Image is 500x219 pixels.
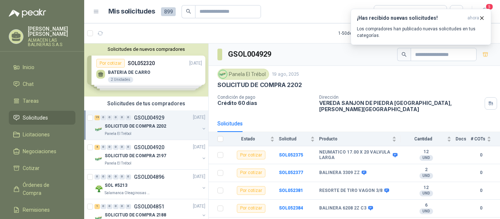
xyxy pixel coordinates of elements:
div: 0 [101,204,106,209]
b: 0 [471,169,491,176]
a: SOL052384 [279,205,303,211]
b: BALINERA 3309 ZZ [319,170,360,176]
div: 0 [107,145,112,150]
a: Licitaciones [9,128,75,141]
p: Crédito 60 días [217,100,313,106]
div: Todas [378,8,394,16]
th: Docs [456,132,471,146]
span: Cotizar [23,164,40,172]
div: 0 [126,204,131,209]
p: GSOL004896 [134,174,164,180]
h3: ¡Has recibido nuevas solicitudes! [357,15,464,21]
div: 0 [119,115,125,120]
a: Solicitudes [9,111,75,125]
div: 0 [119,145,125,150]
a: Órdenes de Compra [9,178,75,200]
th: Producto [319,132,401,146]
button: 5 [478,5,491,18]
b: 6 [401,203,451,208]
p: Panela El Trébol [105,131,131,137]
a: Negociaciones [9,144,75,158]
div: Solicitudes de tus compradores [84,97,208,110]
div: Por cotizar [237,186,265,195]
span: Licitaciones [23,131,50,139]
div: 0 [126,115,131,120]
b: 0 [471,187,491,194]
p: Dirección [319,95,482,100]
span: 899 [161,7,176,16]
a: SOL052375 [279,152,303,158]
span: Solicitudes [23,114,48,122]
a: 4 0 0 0 0 0 GSOL004920[DATE] Company LogoSOLICITUD DE COMPRA 2197Panela El Trébol [94,143,207,166]
p: VEREDA SANJON DE PIEDRA [GEOGRAPHIC_DATA] , [PERSON_NAME][GEOGRAPHIC_DATA] [319,100,482,112]
a: SOL052377 [279,170,303,175]
p: SOLICITUD DE COMPRA 2197 [105,153,166,160]
p: Los compradores han publicado nuevas solicitudes en tus categorías. [357,26,485,39]
div: 0 [113,174,119,180]
p: Condición de pago [217,95,313,100]
a: Remisiones [9,203,75,217]
span: Producto [319,136,391,141]
div: Por cotizar [237,204,265,213]
span: Tareas [23,97,39,105]
div: 0 [101,145,106,150]
p: SOLICITUD DE COMPRA 2202 [105,123,166,130]
b: 12 [401,185,451,191]
p: SOLICITUD DE COMPRA 2202 [217,81,302,89]
h1: Mis solicitudes [108,6,155,17]
th: Cantidad [401,132,456,146]
a: Tareas [9,94,75,108]
p: [DATE] [193,203,205,210]
th: Solicitud [279,132,319,146]
span: ahora [467,15,479,21]
div: Por cotizar [237,151,265,159]
div: UND [419,190,433,196]
div: UND [419,208,433,214]
p: [DATE] [193,114,205,121]
a: Inicio [9,60,75,74]
div: 0 [107,204,112,209]
th: # COTs [471,132,500,146]
span: Cantidad [401,136,445,141]
div: 0 [107,174,112,180]
div: 0 [113,145,119,150]
p: [DATE] [193,174,205,181]
th: Estado [228,132,279,146]
b: RESORTE DE TIRO VAGON 3/8 [319,188,383,194]
div: Panela El Trébol [217,69,269,80]
div: Solicitudes de nuevos compradoresPor cotizarSOL052320[DATE] BATERIA DE CARRO2 UnidadesPor cotizar... [84,44,208,97]
a: Chat [9,77,75,91]
b: 2 [401,167,451,173]
img: Company Logo [219,70,227,78]
p: GSOL004920 [134,145,164,150]
span: # COTs [471,136,485,141]
p: Panela El Trébol [105,161,131,166]
button: ¡Has recibido nuevas solicitudes!ahora Los compradores han publicado nuevas solicitudes en tus ca... [351,9,491,45]
div: 0 [126,145,131,150]
div: 4 [94,145,100,150]
div: 0 [94,174,100,180]
span: Órdenes de Compra [23,181,68,197]
a: 19 0 0 0 0 0 GSOL004929[DATE] Company LogoSOLICITUD DE COMPRA 2202Panela El Trébol [94,113,207,137]
div: 0 [119,204,125,209]
span: Solicitud [279,136,309,141]
span: search [402,52,407,57]
h3: GSOL004929 [228,49,272,60]
button: Solicitudes de nuevos compradores [87,46,205,52]
div: 0 [107,115,112,120]
a: 0 0 0 0 0 0 GSOL004896[DATE] Company LogoSOL #5213Salamanca Oleaginosas SAS [94,173,207,196]
p: ALMACEN LAS BALINERAS S.A.S [28,38,75,47]
span: Inicio [23,63,34,71]
p: 19 ago, 2025 [272,71,299,78]
span: Negociaciones [23,147,56,155]
img: Company Logo [94,155,103,163]
p: [DATE] [193,144,205,151]
p: Salamanca Oleaginosas SAS [105,190,151,196]
div: 0 [113,204,119,209]
b: NEUMATICO 17.00 X 20 VALVULA LARGA [319,150,391,161]
span: search [186,9,191,14]
div: UND [419,155,433,161]
p: [PERSON_NAME] [PERSON_NAME] [28,26,75,37]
